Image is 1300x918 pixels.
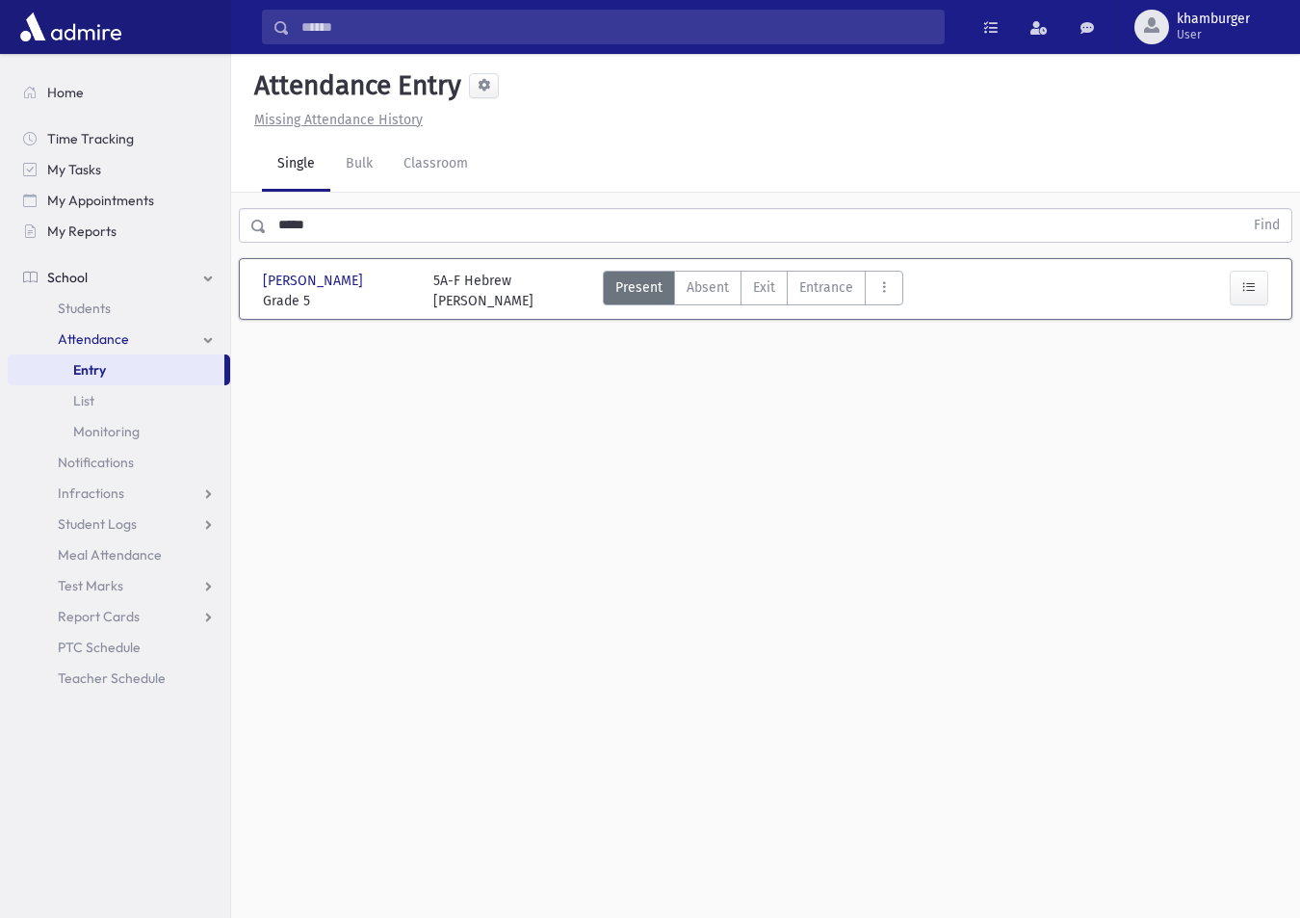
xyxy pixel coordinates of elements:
span: Monitoring [73,423,140,440]
div: 5A-F Hebrew [PERSON_NAME] [433,271,533,311]
span: [PERSON_NAME] [263,271,367,291]
span: My Tasks [47,161,101,178]
a: Single [262,138,330,192]
a: My Appointments [8,185,230,216]
a: Monitoring [8,416,230,447]
span: School [47,269,88,286]
a: Entry [8,354,224,385]
a: Time Tracking [8,123,230,154]
span: Entry [73,361,106,379]
span: List [73,392,94,409]
a: Student Logs [8,509,230,539]
a: Teacher Schedule [8,663,230,694]
a: Test Marks [8,570,230,601]
span: User [1177,27,1250,42]
span: Time Tracking [47,130,134,147]
span: Student Logs [58,515,137,533]
a: Classroom [388,138,483,192]
input: Search [290,10,944,44]
a: Meal Attendance [8,539,230,570]
a: Attendance [8,324,230,354]
span: Report Cards [58,608,140,625]
h5: Attendance Entry [247,69,461,102]
img: AdmirePro [15,8,126,46]
a: PTC Schedule [8,632,230,663]
a: Students [8,293,230,324]
a: School [8,262,230,293]
span: Home [47,84,84,101]
a: Bulk [330,138,388,192]
span: Attendance [58,330,129,348]
span: Teacher Schedule [58,669,166,687]
a: List [8,385,230,416]
a: Report Cards [8,601,230,632]
a: Home [8,77,230,108]
span: Present [615,277,663,298]
a: My Reports [8,216,230,247]
a: Notifications [8,447,230,478]
span: Grade 5 [263,291,414,311]
span: My Appointments [47,192,154,209]
u: Missing Attendance History [254,112,423,128]
a: Infractions [8,478,230,509]
span: Exit [753,277,775,298]
span: Entrance [799,277,853,298]
span: Students [58,300,111,317]
span: Absent [687,277,729,298]
span: Meal Attendance [58,546,162,564]
a: My Tasks [8,154,230,185]
span: Notifications [58,454,134,471]
span: khamburger [1177,12,1250,27]
button: Find [1242,209,1291,242]
span: My Reports [47,223,117,240]
span: PTC Schedule [58,639,141,656]
div: AttTypes [603,271,903,311]
span: Infractions [58,485,124,502]
a: Missing Attendance History [247,112,423,128]
span: Test Marks [58,577,123,594]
